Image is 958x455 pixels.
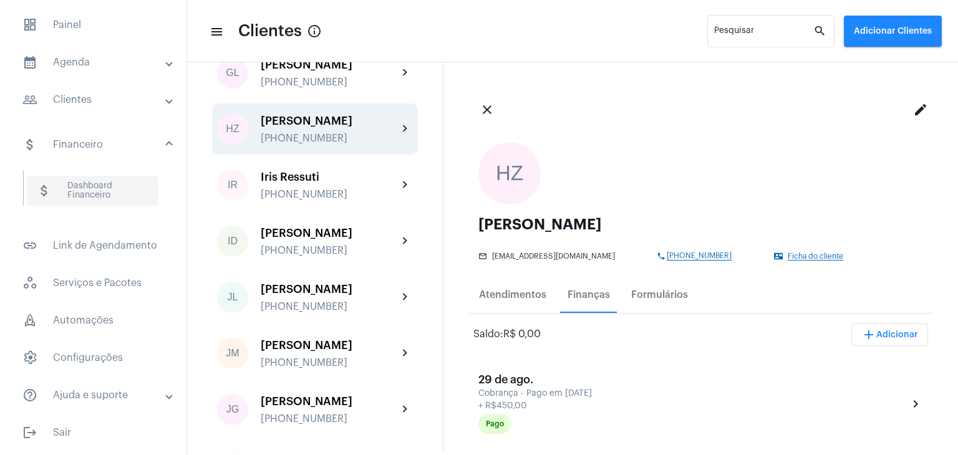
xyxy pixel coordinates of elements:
mat-icon: chevron_right [398,234,413,249]
div: ID [217,226,248,257]
div: GL [217,57,248,89]
mat-icon: chevron_right [908,396,923,411]
mat-icon: sidenav icon [22,388,37,403]
span: Serviços e Pacotes [12,268,174,298]
div: IR [217,170,248,201]
mat-icon: sidenav icon [22,238,37,253]
div: Finanças [568,289,610,300]
mat-icon: sidenav icon [22,55,37,70]
mat-icon: sidenav icon [22,137,37,152]
mat-expansion-panel-header: sidenav iconFinanceiro [7,125,186,165]
div: JL [217,282,248,313]
span: Adicionar Clientes [854,27,932,36]
mat-icon: sidenav icon [22,92,37,107]
div: [PERSON_NAME] [261,59,398,71]
mat-icon: Button that displays a tooltip when focused or hovered over [307,24,322,39]
div: sidenav iconFinanceiro [7,165,186,223]
span: Dashboard Financeiro [27,176,158,206]
mat-icon: add [861,327,876,342]
mat-icon: chevron_right [398,346,413,361]
span: [EMAIL_ADDRESS][DOMAIN_NAME] [492,252,615,261]
mat-icon: chevron_right [398,65,413,80]
mat-icon: contact_mail [774,252,784,261]
div: Pago [486,420,504,428]
button: Adicionar Clientes [844,16,942,47]
mat-icon: mail_outline [478,252,488,261]
div: [PHONE_NUMBER] [261,245,398,256]
mat-icon: sidenav icon [22,425,37,440]
mat-panel-title: Ajuda e suporte [22,388,167,403]
span: Configurações [12,343,174,373]
div: [PHONE_NUMBER] [261,357,398,368]
span: Ficha do cliente [788,252,843,261]
button: Button that displays a tooltip when focused or hovered over [302,19,327,44]
button: Adicionar [851,323,928,346]
div: + R$450,00 [478,401,905,411]
div: 29 de ago. [478,373,908,386]
span: [PHONE_NUMBER] [667,252,732,261]
span: sidenav icon [22,350,37,365]
div: Cobrança - Pago em [DATE] [478,389,905,398]
span: Painel [12,10,174,40]
div: HZ [217,113,248,145]
mat-panel-title: Financeiro [22,137,167,152]
div: Saldo: [473,328,541,340]
div: [PERSON_NAME] [261,395,398,408]
mat-panel-title: Clientes [22,92,167,107]
div: HZ [478,142,541,204]
mat-icon: sidenav icon [37,183,52,198]
mat-icon: sidenav icon [210,24,222,39]
div: [PERSON_NAME] [261,283,398,295]
div: [PERSON_NAME] [261,339,398,352]
span: sidenav icon [22,313,37,328]
div: [PERSON_NAME] [261,115,398,127]
input: Pesquisar [714,29,813,39]
div: [PERSON_NAME] [478,217,923,232]
span: Sair [12,418,174,448]
span: R$ 0,00 [503,329,541,339]
span: Link de Agendamento [12,231,174,261]
div: [PHONE_NUMBER] [261,189,398,200]
div: Formulários [631,289,688,300]
mat-icon: chevron_right [398,178,413,193]
span: Adicionar [861,330,918,339]
mat-icon: phone [657,252,667,261]
div: [PHONE_NUMBER] [261,301,398,312]
mat-icon: search [813,24,828,39]
div: Atendimentos [479,289,546,300]
div: [PHONE_NUMBER] [261,133,398,144]
mat-icon: close [480,102,495,117]
mat-icon: chevron_right [398,290,413,305]
div: JM [217,338,248,369]
mat-expansion-panel-header: sidenav iconAgenda [7,47,186,77]
mat-expansion-panel-header: sidenav iconClientes [7,85,186,115]
span: sidenav icon [22,275,37,290]
mat-icon: chevron_right [398,402,413,417]
span: sidenav icon [22,17,37,32]
span: Automações [12,305,174,335]
mat-panel-title: Agenda [22,55,167,70]
div: Iris Ressuti [261,171,398,183]
span: Clientes [238,21,302,41]
mat-icon: chevron_right [398,122,413,136]
mat-icon: edit [913,102,928,117]
mat-expansion-panel-header: sidenav iconAjuda e suporte [7,380,186,410]
div: JG [217,394,248,425]
div: [PERSON_NAME] [261,227,398,239]
div: [PHONE_NUMBER] [261,77,398,88]
div: [PHONE_NUMBER] [261,413,398,424]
